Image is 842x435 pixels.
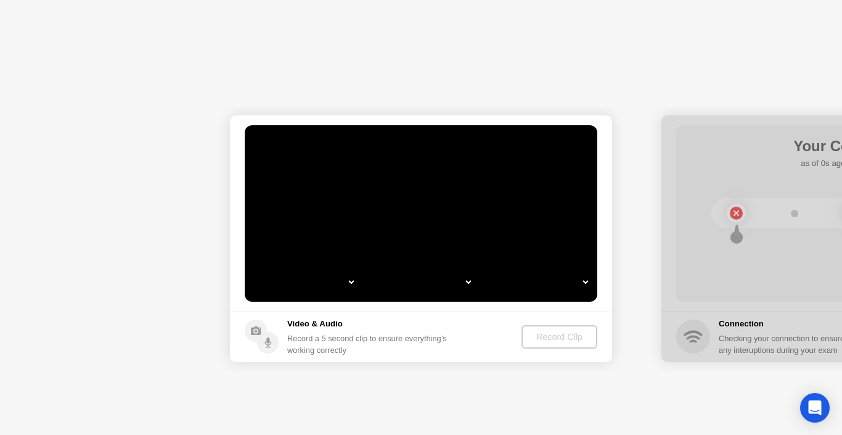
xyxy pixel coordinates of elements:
[251,270,356,294] select: Available cameras
[526,332,592,342] div: Record Clip
[368,270,473,294] select: Available speakers
[485,270,591,294] select: Available microphones
[800,393,830,423] div: Open Intercom Messenger
[287,318,452,330] h5: Video & Audio
[521,325,597,349] button: Record Clip
[287,333,452,356] div: Record a 5 second clip to ensure everything’s working correctly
